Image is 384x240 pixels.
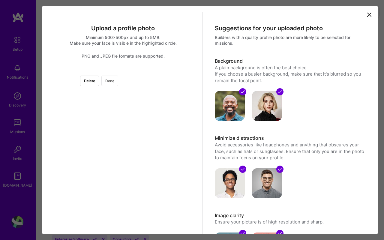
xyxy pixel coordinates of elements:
img: avatar [252,91,282,121]
h3: Background [215,58,364,64]
div: Suggestions for your uploaded photo [215,24,364,32]
div: Minimum 500x500px and up to 5MB. [48,34,198,40]
div: Builders with a quality profile photo are more likely to be selected for missions. [215,34,364,46]
div: A plain background is often the best choice. [215,64,364,71]
img: avatar [215,91,245,121]
img: avatar [215,168,245,198]
div: PNG and JPEG file formats are supported. [48,53,198,59]
img: avatar [252,168,282,198]
div: If you choose a busier background, make sure that it's blurred so you remain the focal point. [215,71,364,84]
div: Make sure your face is visible in the highlighted circle. [48,40,198,46]
h3: Image clarity [215,212,364,219]
p: Avoid accessories like headphones and anything that obscures your face, such as hats or sunglasse... [215,142,364,161]
button: Delete [80,76,99,86]
div: Upload a profile photo [48,24,198,32]
h3: Minimize distractions [215,135,364,142]
p: Ensure your picture is of high resolution and sharp. [215,219,364,225]
button: Done [101,76,118,86]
